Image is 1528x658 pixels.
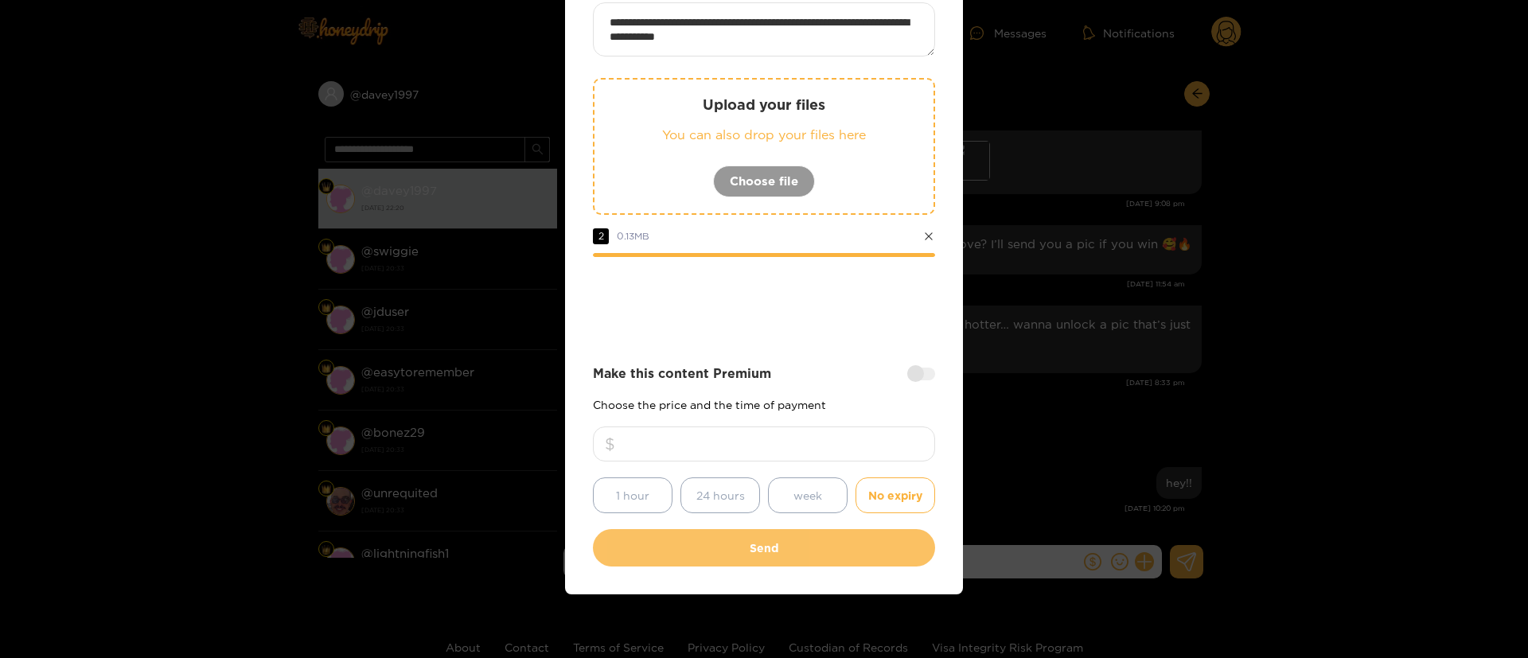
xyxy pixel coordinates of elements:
[593,228,609,244] span: 2
[593,399,935,411] p: Choose the price and the time of payment
[713,165,815,197] button: Choose file
[593,529,935,567] button: Send
[868,486,922,504] span: No expiry
[856,477,935,513] button: No expiry
[768,477,848,513] button: week
[593,364,771,383] strong: Make this content Premium
[680,477,760,513] button: 24 hours
[696,486,745,504] span: 24 hours
[616,486,649,504] span: 1 hour
[626,126,902,144] p: You can also drop your files here
[617,231,649,241] span: 0.13 MB
[793,486,822,504] span: week
[593,477,672,513] button: 1 hour
[626,95,902,114] p: Upload your files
